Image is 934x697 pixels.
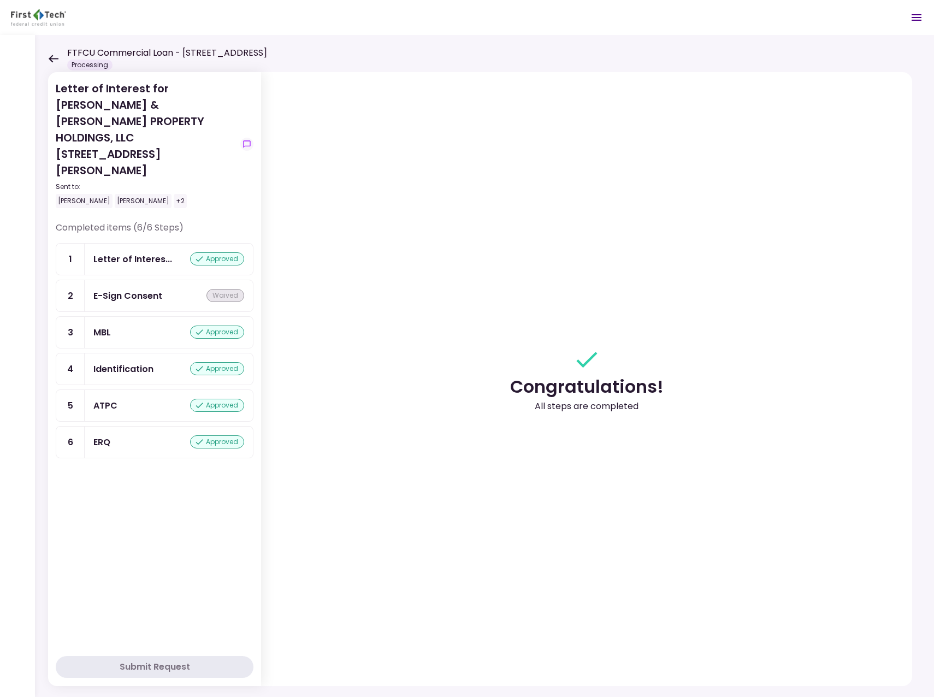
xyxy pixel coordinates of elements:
div: 2 [56,280,85,311]
div: Processing [67,60,113,70]
div: 6 [56,427,85,458]
div: E-Sign Consent [93,289,162,303]
div: approved [190,435,244,448]
div: [PERSON_NAME] [56,194,113,208]
img: Partner icon [11,9,66,26]
div: MBL [93,326,111,339]
div: 4 [56,353,85,385]
div: approved [190,399,244,412]
div: ERQ [93,435,110,449]
a: 3MBLapproved [56,316,253,349]
div: approved [190,326,244,339]
a: 4Identificationapproved [56,353,253,385]
div: approved [190,252,244,265]
div: 3 [56,317,85,348]
a: 6ERQapproved [56,426,253,458]
a: 5ATPCapproved [56,389,253,422]
div: 1 [56,244,85,275]
div: [PERSON_NAME] [115,194,172,208]
div: All steps are completed [535,400,639,413]
div: Completed items (6/6 Steps) [56,221,253,243]
div: waived [206,289,244,302]
a: 1Letter of Interestapproved [56,243,253,275]
div: +2 [174,194,187,208]
div: approved [190,362,244,375]
div: Letter of Interest [93,252,172,266]
button: show-messages [240,138,253,151]
button: Open menu [903,4,930,31]
div: ATPC [93,399,117,412]
div: Sent to: [56,182,236,192]
div: Submit Request [120,660,190,674]
a: 2E-Sign Consentwaived [56,280,253,312]
div: 5 [56,390,85,421]
div: Identification [93,362,153,376]
div: Letter of Interest for [PERSON_NAME] & [PERSON_NAME] PROPERTY HOLDINGS, LLC [STREET_ADDRESS][PERS... [56,80,236,208]
button: Submit Request [56,656,253,678]
div: Congratulations! [510,374,664,400]
h1: FTFCU Commercial Loan - [STREET_ADDRESS] [67,46,267,60]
